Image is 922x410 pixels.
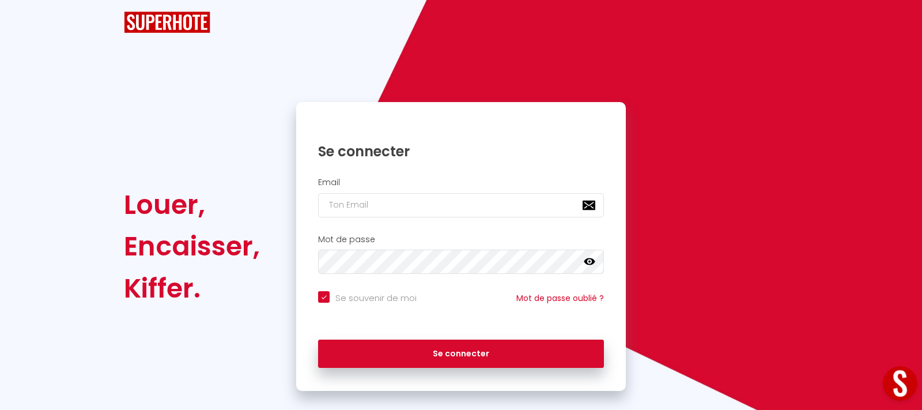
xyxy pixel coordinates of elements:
h2: Mot de passe [318,235,604,245]
iframe: LiveChat chat widget [874,362,922,410]
img: SuperHote logo [124,12,210,33]
a: Mot de passe oublié ? [516,292,604,304]
button: Se connecter [318,340,604,368]
div: Encaisser, [124,225,260,267]
input: Ton Email [318,193,604,217]
h1: Se connecter [318,142,604,160]
div: Louer, [124,184,260,225]
div: Kiffer. [124,268,260,309]
h2: Email [318,178,604,187]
